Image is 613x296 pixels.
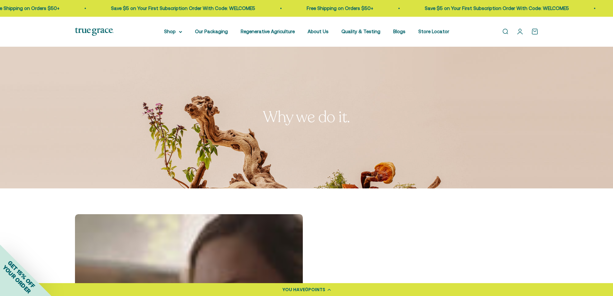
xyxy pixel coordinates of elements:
a: Blogs [393,29,405,34]
summary: Shop [164,28,182,35]
span: YOU HAVE [283,286,305,293]
a: Store Locator [418,29,449,34]
a: About Us [308,29,329,34]
split-lines: Why we do it. [263,107,350,128]
span: YOUR ORDER [1,264,32,295]
a: Regenerative Agriculture [241,29,295,34]
a: Quality & Testing [341,29,380,34]
span: 0 [305,286,308,293]
p: Save $5 on Your First Subscription Order With Code: WELCOME5 [110,5,255,12]
span: GET 15% OFF [6,259,36,289]
a: Our Packaging [195,29,228,34]
span: POINTS [308,286,325,293]
a: Free Shipping on Orders $50+ [306,5,373,11]
p: Save $5 on Your First Subscription Order With Code: WELCOME5 [424,5,568,12]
